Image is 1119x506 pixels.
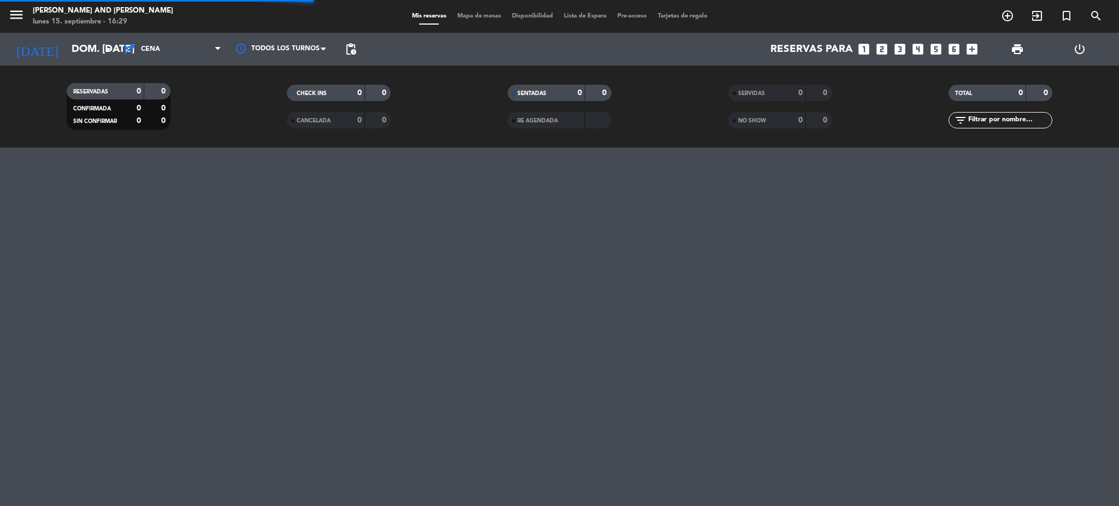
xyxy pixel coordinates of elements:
i: power_settings_new [1073,43,1086,56]
span: CANCELADA [297,118,331,123]
i: turned_in_not [1060,9,1073,22]
span: TOTAL [955,91,972,96]
strong: 0 [357,89,362,97]
i: looks_3 [893,42,907,56]
span: Tarjetas de regalo [652,13,713,19]
i: looks_two [875,42,889,56]
i: looks_one [857,42,871,56]
strong: 0 [823,89,829,97]
strong: 0 [161,104,168,112]
span: CONFIRMADA [73,106,111,111]
strong: 0 [161,117,168,125]
button: menu [8,7,25,27]
div: lunes 15. septiembre - 16:29 [33,16,173,27]
strong: 0 [161,87,168,95]
strong: 0 [578,89,582,97]
i: filter_list [954,114,967,127]
div: [PERSON_NAME] and [PERSON_NAME] [33,5,173,16]
strong: 0 [1018,89,1023,97]
span: RESERVADAS [73,89,108,95]
strong: 0 [137,104,141,112]
strong: 0 [798,89,803,97]
strong: 0 [382,89,388,97]
span: Lista de Espera [558,13,612,19]
i: arrow_drop_down [102,43,115,56]
i: [DATE] [8,37,66,61]
span: CHECK INS [297,91,327,96]
span: SERVIDAS [738,91,765,96]
strong: 0 [137,87,141,95]
i: looks_4 [911,42,925,56]
input: Filtrar por nombre... [967,114,1052,126]
i: search [1089,9,1103,22]
span: Disponibilidad [507,13,558,19]
i: menu [8,7,25,23]
span: SIN CONFIRMAR [73,119,117,124]
span: print [1011,43,1024,56]
span: Pre-acceso [612,13,652,19]
i: exit_to_app [1030,9,1044,22]
strong: 0 [602,89,609,97]
strong: 0 [137,117,141,125]
strong: 0 [798,116,803,124]
strong: 0 [357,116,362,124]
i: looks_5 [929,42,943,56]
strong: 0 [382,116,388,124]
span: SENTADAS [517,91,546,96]
span: Reservas para [770,43,853,55]
span: Cena [141,45,160,53]
strong: 0 [1044,89,1050,97]
i: looks_6 [947,42,961,56]
span: Mapa de mesas [452,13,507,19]
span: RE AGENDADA [517,118,558,123]
strong: 0 [823,116,829,124]
span: Mis reservas [407,13,452,19]
span: pending_actions [344,43,357,56]
span: NO SHOW [738,118,766,123]
i: add_box [965,42,979,56]
i: add_circle_outline [1001,9,1014,22]
div: LOG OUT [1049,33,1111,66]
